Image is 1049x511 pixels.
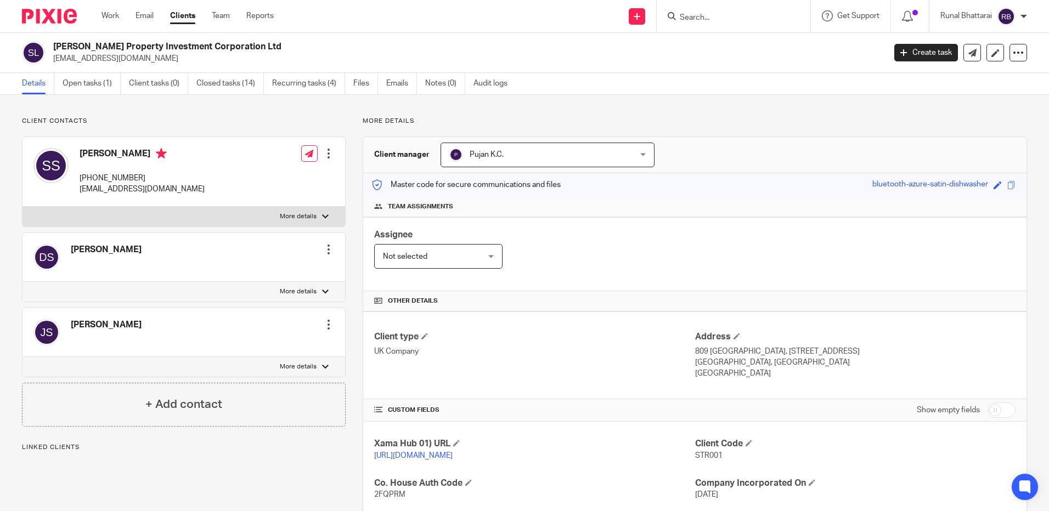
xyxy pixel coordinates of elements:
label: Show empty fields [917,405,980,416]
p: [GEOGRAPHIC_DATA] [695,368,1016,379]
h4: Xama Hub 01) URL [374,438,695,450]
a: [URL][DOMAIN_NAME] [374,452,453,459]
a: Notes (0) [425,73,465,94]
p: [EMAIL_ADDRESS][DOMAIN_NAME] [80,184,205,195]
h4: Company Incorporated On [695,478,1016,489]
a: Details [22,73,54,94]
img: svg%3E [449,148,463,161]
p: 809 [GEOGRAPHIC_DATA], [STREET_ADDRESS] [695,346,1016,357]
span: Pujan K.C. [470,151,504,158]
a: Work [101,10,119,21]
span: Get Support [837,12,879,20]
img: svg%3E [997,8,1015,25]
span: STR001 [695,452,723,459]
span: Other details [388,297,438,305]
p: Client contacts [22,117,346,126]
h4: [PERSON_NAME] [71,319,142,331]
input: Search [679,13,777,23]
h4: Client type [374,331,695,343]
a: Audit logs [473,73,516,94]
span: Assignee [374,230,413,239]
a: Create task [894,44,958,61]
h4: [PERSON_NAME] [80,148,205,162]
a: Files [353,73,378,94]
h3: Client manager [374,149,430,160]
h4: Client Code [695,438,1016,450]
p: [GEOGRAPHIC_DATA], [GEOGRAPHIC_DATA] [695,357,1016,368]
a: Emails [386,73,417,94]
i: Primary [156,148,167,159]
p: UK Company [374,346,695,357]
a: Reports [246,10,274,21]
a: Email [136,10,154,21]
h4: CUSTOM FIELDS [374,406,695,415]
img: svg%3E [33,319,60,345]
a: Clients [170,10,195,21]
p: [EMAIL_ADDRESS][DOMAIN_NAME] [53,53,878,64]
span: Not selected [383,253,427,260]
a: Team [212,10,230,21]
img: svg%3E [22,41,45,64]
p: Runal Bhattarai [940,10,992,21]
p: More details [363,117,1027,126]
a: Client tasks (0) [129,73,188,94]
p: Linked clients [22,443,346,452]
h2: [PERSON_NAME] Property Investment Corporation Ltd [53,41,713,53]
p: [PHONE_NUMBER] [80,173,205,184]
p: Master code for secure communications and files [371,179,561,190]
h4: + Add contact [145,396,222,413]
p: More details [280,287,317,296]
img: Pixie [22,9,77,24]
img: svg%3E [33,244,60,270]
p: More details [280,362,317,371]
h4: [PERSON_NAME] [71,244,142,256]
div: bluetooth-azure-satin-dishwasher [872,179,988,191]
h4: Address [695,331,1016,343]
span: [DATE] [695,491,718,498]
a: Recurring tasks (4) [272,73,345,94]
img: svg%3E [33,148,69,183]
h4: Co. House Auth Code [374,478,695,489]
p: More details [280,212,317,221]
a: Closed tasks (14) [196,73,264,94]
a: Open tasks (1) [63,73,121,94]
span: 2FQPRM [374,491,405,498]
span: Team assignments [388,202,453,211]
